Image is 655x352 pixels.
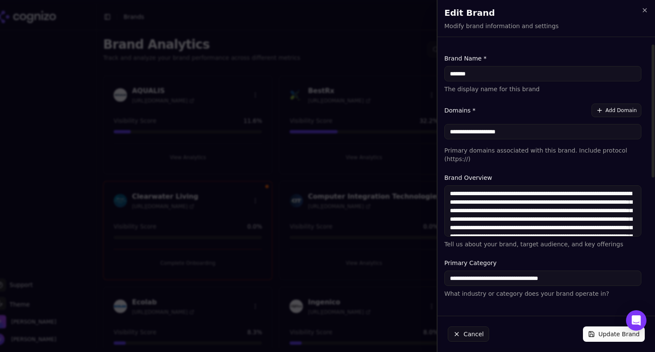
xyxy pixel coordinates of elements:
[444,308,641,317] label: Keywords
[444,22,559,30] p: Modify brand information and settings
[444,146,641,163] p: Primary domains associated with this brand. Include protocol (https://)
[444,7,648,19] h2: Edit Brand
[583,326,645,342] button: Update Brand
[444,54,641,63] label: Brand Name *
[448,326,489,342] button: Cancel
[444,173,641,182] label: Brand Overview
[444,289,641,298] p: What industry or category does your brand operate in?
[444,106,475,115] label: Domains *
[444,259,641,267] label: Primary Category
[591,104,642,117] button: Add Domain
[444,85,641,93] p: The display name for this brand
[444,240,641,248] p: Tell us about your brand, target audience, and key offerings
